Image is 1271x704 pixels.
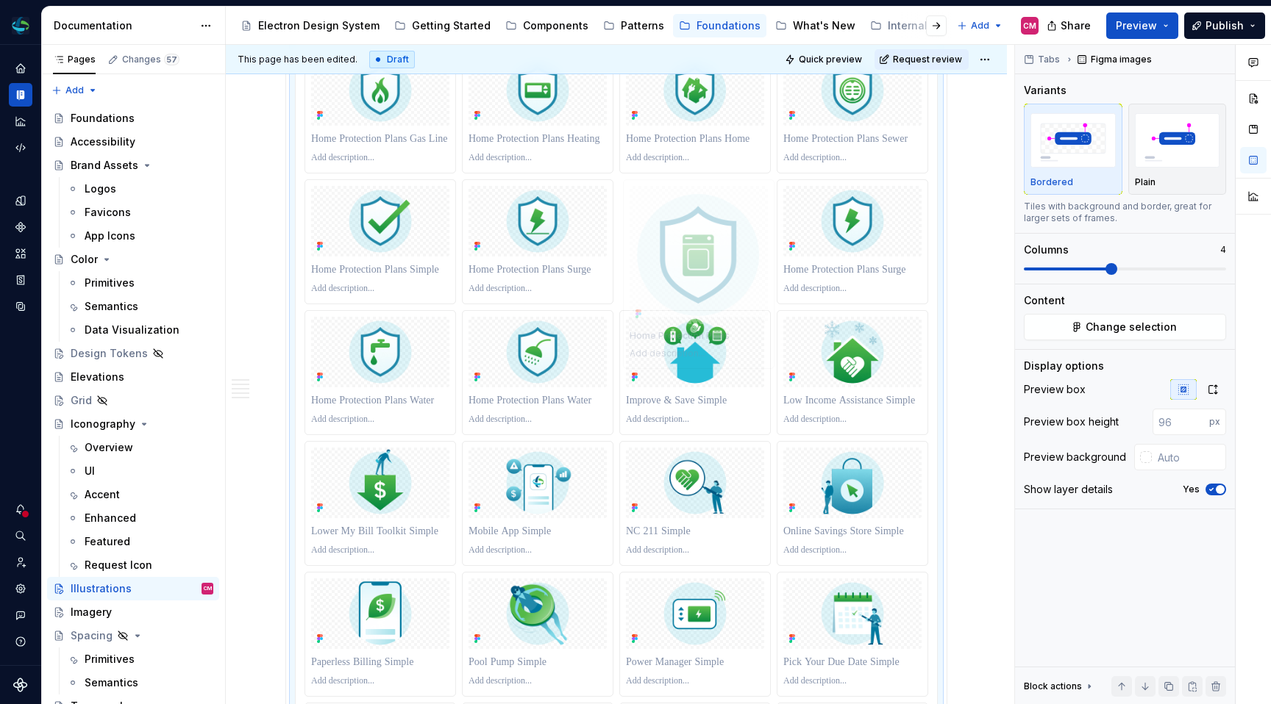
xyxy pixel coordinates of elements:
a: Primitives [61,647,219,671]
div: Content [1024,293,1065,308]
button: Change selection [1024,314,1226,340]
button: Tabs [1019,49,1067,70]
div: Pages [53,54,96,65]
div: Invite team [9,550,32,574]
a: Internal [864,14,950,37]
span: Quick preview [799,54,862,65]
span: Add [971,20,989,32]
div: Data Visualization [85,323,179,337]
span: Change selection [1086,320,1177,334]
button: Publish [1184,12,1265,39]
button: Preview [1106,12,1178,39]
a: IllustrationsCM [47,577,219,600]
div: Block actions [1024,680,1082,692]
a: Foundations [673,14,766,37]
div: Data sources [9,295,32,318]
div: Draft [369,51,415,68]
span: This page has been edited. [238,54,357,65]
div: Block actions [1024,676,1095,697]
a: Foundations [47,107,219,130]
button: Notifications [9,498,32,521]
button: placeholderBordered [1024,104,1122,195]
a: Assets [9,242,32,265]
button: Add [47,80,102,101]
a: Featured [61,530,219,553]
p: Bordered [1030,176,1073,188]
div: Show layer details [1024,482,1113,497]
div: Grid [71,393,92,408]
div: Primitives [85,652,135,667]
div: What's New [793,18,855,33]
div: Accent [85,487,120,502]
a: Electron Design System [235,14,385,37]
div: Page tree [235,11,950,40]
a: Home [9,57,32,80]
a: Patterns [597,14,670,37]
a: Color [47,248,219,271]
button: Contact support [9,603,32,627]
a: App Icons [61,224,219,248]
a: Request Icon [61,553,219,577]
span: Preview [1116,18,1157,33]
div: Documentation [54,18,193,33]
div: Illustrations [71,581,132,596]
p: px [1209,416,1220,428]
div: Storybook stories [9,268,32,292]
input: Auto [1152,444,1226,470]
a: Components [9,215,32,239]
a: Accessibility [47,130,219,154]
div: Internal [888,18,928,33]
div: Settings [9,577,32,600]
a: Iconography [47,412,219,436]
img: Home Protection Plans Appliance Repair Simple [630,186,768,324]
div: Design tokens [9,189,32,212]
div: Semantics [85,299,138,314]
div: Foundations [697,18,761,33]
div: Electron Design System [258,18,380,33]
a: Spacing [47,624,219,647]
div: Preview background [1024,450,1126,464]
div: Preview box height [1024,414,1119,429]
a: Elevations [47,365,219,389]
a: Accent [61,483,219,506]
div: Tiles with background and border, great for larger sets of frames. [1024,201,1226,224]
div: Components [523,18,588,33]
div: Primitives [85,276,135,290]
a: Design Tokens [47,342,219,365]
a: Enhanced [61,506,219,530]
a: Data Visualization [61,318,219,342]
button: Search ⌘K [9,524,32,547]
input: 96 [1153,409,1209,435]
div: Iconography [71,417,135,431]
button: Quick preview [780,49,869,70]
div: Favicons [85,205,131,220]
a: Analytics [9,109,32,133]
div: CM [204,581,212,596]
button: Add [953,15,1008,36]
span: Tabs [1038,54,1060,65]
button: Request review [875,49,969,70]
div: UI [85,464,95,478]
div: CM [1023,20,1036,32]
span: Add [65,85,84,96]
a: Components [499,14,594,37]
a: Brand Assets [47,154,219,177]
span: 57 [164,54,179,65]
div: Columns [1024,243,1069,257]
a: Supernova Logo [13,678,28,692]
div: Patterns [621,18,664,33]
img: f6f21888-ac52-4431-a6ea-009a12e2bf23.png [12,17,29,35]
a: Code automation [9,136,32,159]
a: UI [61,459,219,483]
a: Semantics [61,295,219,318]
label: Yes [1183,484,1200,495]
button: placeholderPlain [1128,104,1227,195]
div: Request Icon [85,558,152,572]
p: Plain [1135,176,1156,188]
